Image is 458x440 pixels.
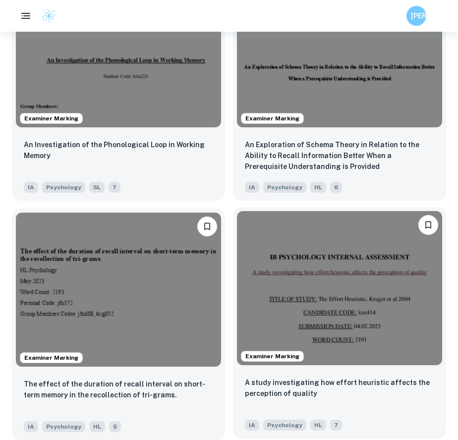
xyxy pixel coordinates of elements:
[310,182,326,193] span: HL
[42,421,85,432] span: Psychology
[330,420,342,431] span: 7
[42,8,57,23] img: Clastify logo
[237,211,442,365] img: Psychology IA example thumbnail: A study investigating how effort heurist
[263,182,306,193] span: Psychology
[42,182,85,193] span: Psychology
[24,379,213,400] p: The effect of the duration of recall interval on short-term memory in the recollection of tri-grams.
[418,215,438,235] button: Bookmark
[109,182,120,193] span: 7
[245,139,434,172] p: An Exploration of Schema Theory in Relation to the Ability to Recall Information Better When a Pr...
[411,10,422,21] h6: [PERSON_NAME]
[197,217,217,236] button: Bookmark
[20,114,82,123] span: Examiner Marking
[310,420,326,431] span: HL
[245,182,259,193] span: IA
[24,421,38,432] span: IA
[89,421,105,432] span: HL
[20,353,82,362] span: Examiner Marking
[24,139,213,161] p: An Investigation of the Phonological Loop in Working Memory
[24,182,38,193] span: IA
[36,8,57,23] a: Clastify logo
[245,377,434,399] p: A study investigating how effort heuristic affects the perception of quality
[12,209,225,440] a: Examiner MarkingBookmarkThe effect of the duration of recall interval on short-term memory in the...
[263,420,306,431] span: Psychology
[241,352,303,361] span: Examiner Marking
[109,421,121,432] span: 5
[89,182,105,193] span: SL
[406,6,426,26] button: [PERSON_NAME]
[241,114,303,123] span: Examiner Marking
[16,213,221,367] img: Psychology IA example thumbnail: The effect of the duration of recall int
[330,182,342,193] span: 6
[245,420,259,431] span: IA
[233,209,446,440] a: Examiner MarkingBookmarkA study investigating how effort heuristic affects the perception of qual...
